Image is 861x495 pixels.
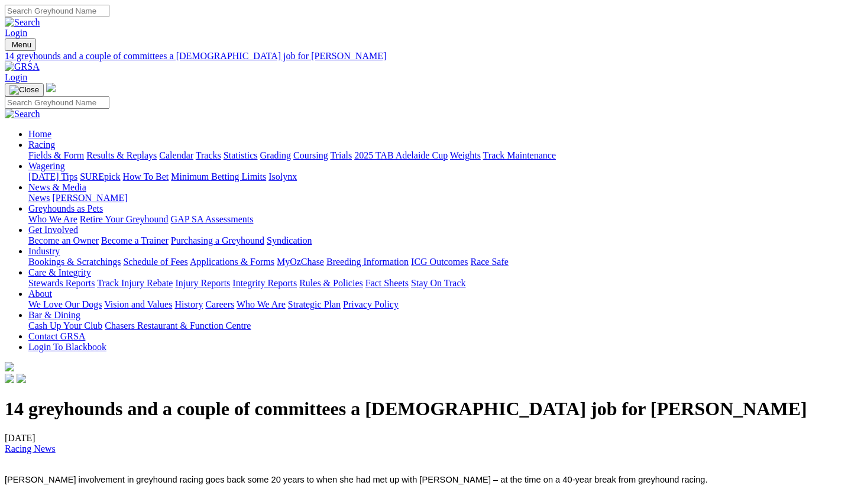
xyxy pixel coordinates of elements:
a: Trials [330,150,352,160]
img: logo-grsa-white.png [46,83,56,92]
span: [PERSON_NAME] involvement in greyhound racing goes back some 20 years to when she had met up with... [5,475,708,484]
a: Schedule of Fees [123,257,187,267]
div: Wagering [28,172,856,182]
a: Vision and Values [104,299,172,309]
a: Strategic Plan [288,299,341,309]
a: About [28,289,52,299]
a: Bookings & Scratchings [28,257,121,267]
a: Track Maintenance [483,150,556,160]
a: Fact Sheets [365,278,409,288]
a: 14 greyhounds and a couple of committees a [DEMOGRAPHIC_DATA] job for [PERSON_NAME] [5,51,856,62]
a: Tracks [196,150,221,160]
a: Bar & Dining [28,310,80,320]
img: GRSA [5,62,40,72]
a: [DATE] Tips [28,172,77,182]
a: Login To Blackbook [28,342,106,352]
a: Stay On Track [411,278,465,288]
a: Cash Up Your Club [28,321,102,331]
a: Who We Are [28,214,77,224]
a: GAP SA Assessments [171,214,254,224]
img: Search [5,109,40,119]
a: Breeding Information [326,257,409,267]
a: Fields & Form [28,150,84,160]
a: Grading [260,150,291,160]
a: Syndication [267,235,312,245]
a: Results & Replays [86,150,157,160]
div: Bar & Dining [28,321,856,331]
a: Isolynx [268,172,297,182]
a: History [174,299,203,309]
input: Search [5,5,109,17]
a: ICG Outcomes [411,257,468,267]
a: Racing [28,140,55,150]
a: Statistics [224,150,258,160]
button: Toggle navigation [5,38,36,51]
a: Wagering [28,161,65,171]
a: Track Injury Rebate [97,278,173,288]
h1: 14 greyhounds and a couple of committees a [DEMOGRAPHIC_DATA] job for [PERSON_NAME] [5,398,856,420]
a: Industry [28,246,60,256]
img: Close [9,85,39,95]
span: Menu [12,40,31,49]
div: News & Media [28,193,856,203]
a: Care & Integrity [28,267,91,277]
a: News [28,193,50,203]
a: Greyhounds as Pets [28,203,103,213]
a: Purchasing a Greyhound [171,235,264,245]
a: Careers [205,299,234,309]
a: Injury Reports [175,278,230,288]
input: Search [5,96,109,109]
img: twitter.svg [17,374,26,383]
img: facebook.svg [5,374,14,383]
a: We Love Our Dogs [28,299,102,309]
a: Integrity Reports [232,278,297,288]
a: MyOzChase [277,257,324,267]
div: About [28,299,856,310]
div: Care & Integrity [28,278,856,289]
a: Stewards Reports [28,278,95,288]
a: Calendar [159,150,193,160]
a: Who We Are [237,299,286,309]
div: Racing [28,150,856,161]
a: Applications & Forms [190,257,274,267]
a: SUREpick [80,172,120,182]
a: Rules & Policies [299,278,363,288]
button: Toggle navigation [5,83,44,96]
a: Get Involved [28,225,78,235]
a: Chasers Restaurant & Function Centre [105,321,251,331]
img: logo-grsa-white.png [5,362,14,371]
a: Become an Owner [28,235,99,245]
a: Become a Trainer [101,235,169,245]
a: Racing News [5,444,56,454]
a: Privacy Policy [343,299,399,309]
a: Weights [450,150,481,160]
a: Coursing [293,150,328,160]
a: Contact GRSA [28,331,85,341]
a: Retire Your Greyhound [80,214,169,224]
img: Search [5,17,40,28]
a: Login [5,72,27,82]
div: Get Involved [28,235,856,246]
a: 2025 TAB Adelaide Cup [354,150,448,160]
a: News & Media [28,182,86,192]
a: Login [5,28,27,38]
a: Race Safe [470,257,508,267]
a: How To Bet [123,172,169,182]
span: [DATE] [5,433,56,454]
a: Home [28,129,51,139]
div: Greyhounds as Pets [28,214,856,225]
a: [PERSON_NAME] [52,193,127,203]
div: Industry [28,257,856,267]
a: Minimum Betting Limits [171,172,266,182]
